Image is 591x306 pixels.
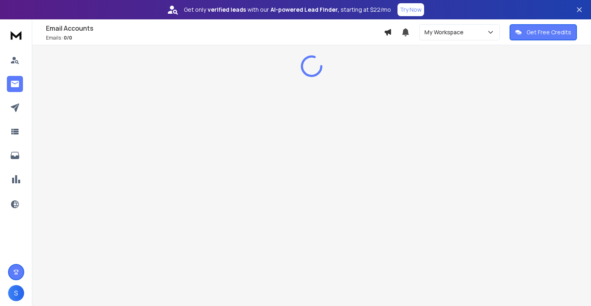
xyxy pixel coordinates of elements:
[425,28,467,36] p: My Workspace
[8,285,24,301] button: S
[8,27,24,42] img: logo
[46,23,384,33] h1: Email Accounts
[271,6,339,14] strong: AI-powered Lead Finder,
[526,28,571,36] p: Get Free Credits
[510,24,577,40] button: Get Free Credits
[64,34,72,41] span: 0 / 0
[208,6,246,14] strong: verified leads
[46,35,384,41] p: Emails :
[400,6,422,14] p: Try Now
[397,3,424,16] button: Try Now
[184,6,391,14] p: Get only with our starting at $22/mo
